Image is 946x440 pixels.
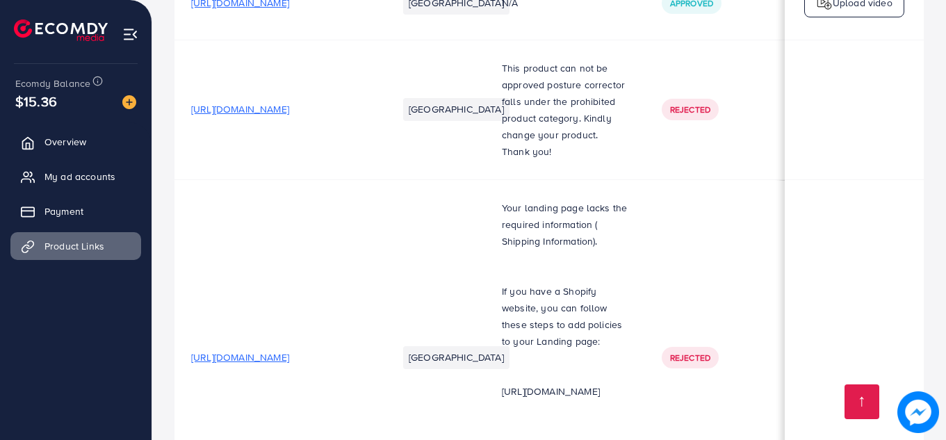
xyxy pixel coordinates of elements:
[10,128,141,156] a: Overview
[122,26,138,42] img: menu
[44,239,104,253] span: Product Links
[502,383,628,400] p: [URL][DOMAIN_NAME]
[44,170,115,184] span: My ad accounts
[10,163,141,190] a: My ad accounts
[122,95,136,109] img: image
[10,197,141,225] a: Payment
[10,232,141,260] a: Product Links
[670,104,710,115] span: Rejected
[14,19,108,41] img: logo
[44,135,86,149] span: Overview
[15,76,90,90] span: Ecomdy Balance
[191,350,289,364] span: [URL][DOMAIN_NAME]
[502,283,628,350] p: If you have a Shopify website, you can follow these steps to add policies to your Landing page:
[191,102,289,116] span: [URL][DOMAIN_NAME]
[15,91,57,111] span: $15.36
[670,352,710,364] span: Rejected
[403,346,509,368] li: [GEOGRAPHIC_DATA]
[403,98,509,120] li: [GEOGRAPHIC_DATA]
[897,391,939,433] img: image
[502,199,628,250] p: Your landing page lacks the required information ( Shipping Information).
[44,204,83,218] span: Payment
[502,60,628,160] p: This product can not be approved posture corrector falls under the prohibited product category. K...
